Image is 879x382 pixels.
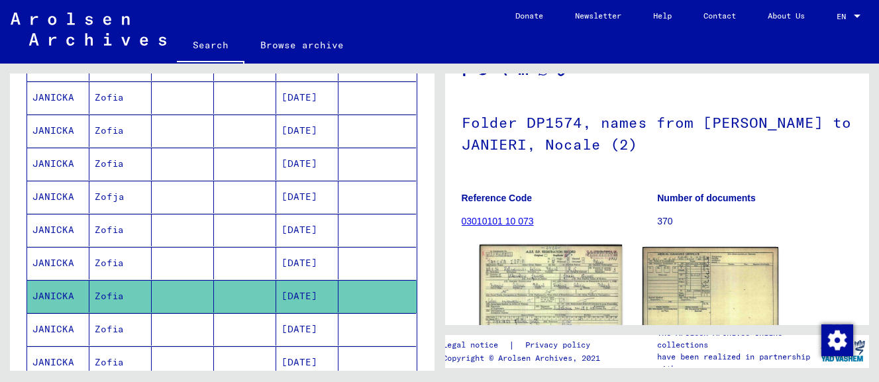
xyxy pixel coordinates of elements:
[276,81,338,114] mat-cell: [DATE]
[27,313,89,346] mat-cell: JANICKA
[89,247,152,279] mat-cell: Zofia
[27,280,89,312] mat-cell: JANICKA
[515,338,606,352] a: Privacy policy
[643,247,778,332] img: 002.jpg
[462,92,853,172] h1: Folder DP1574, names from [PERSON_NAME] to JANIERI, Nocale (2)
[657,193,756,203] b: Number of documents
[276,181,338,213] mat-cell: [DATE]
[244,29,360,61] a: Browse archive
[27,115,89,147] mat-cell: JANICKA
[89,81,152,114] mat-cell: Zofia
[89,148,152,180] mat-cell: Zofia
[442,352,606,364] p: Copyright © Arolsen Archives, 2021
[276,148,338,180] mat-cell: [DATE]
[89,115,152,147] mat-cell: Zofia
[89,346,152,379] mat-cell: Zofia
[276,214,338,246] mat-cell: [DATE]
[462,193,533,203] b: Reference Code
[837,12,851,21] span: EN
[462,216,534,226] a: 03010101 10 073
[11,13,166,46] img: Arolsen_neg.svg
[276,247,338,279] mat-cell: [DATE]
[442,338,606,352] div: |
[27,247,89,279] mat-cell: JANICKA
[89,214,152,246] mat-cell: Zofia
[27,346,89,379] mat-cell: JANICKA
[442,338,509,352] a: Legal notice
[89,280,152,312] mat-cell: Zofia
[27,214,89,246] mat-cell: JANICKA
[479,245,622,335] img: 001.jpg
[657,351,816,375] p: have been realized in partnership with
[818,334,868,367] img: yv_logo.png
[89,313,152,346] mat-cell: Zofia
[177,29,244,64] a: Search
[89,181,152,213] mat-cell: Zofja
[27,181,89,213] mat-cell: JANICKA
[657,215,853,228] p: 370
[821,324,853,356] img: Change consent
[276,346,338,379] mat-cell: [DATE]
[657,327,816,351] p: The Arolsen Archives online collections
[27,81,89,114] mat-cell: JANICKA
[27,148,89,180] mat-cell: JANICKA
[276,280,338,312] mat-cell: [DATE]
[276,313,338,346] mat-cell: [DATE]
[276,115,338,147] mat-cell: [DATE]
